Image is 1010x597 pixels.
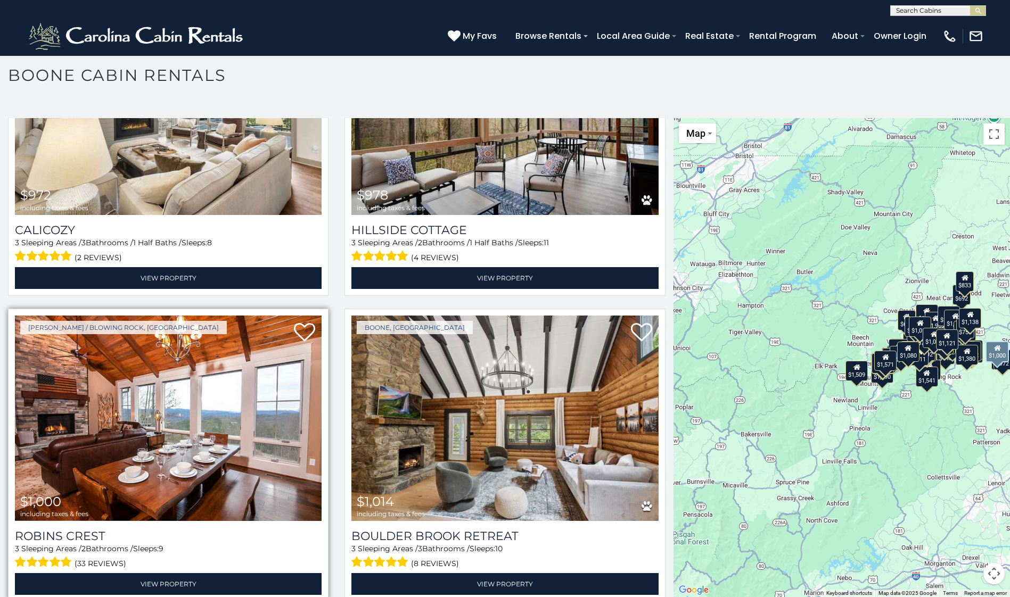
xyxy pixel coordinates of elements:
div: $1,286 [918,360,940,380]
div: $1,509 [845,361,868,381]
span: $1,000 [20,494,61,509]
span: (33 reviews) [75,557,126,570]
div: $1,014 [909,317,931,337]
a: Boulder Brook Retreat $1,014 including taxes & fees [351,316,658,521]
button: Toggle fullscreen view [983,123,1005,145]
a: Add to favorites [631,322,652,344]
a: Boulder Brook Retreat [351,529,658,543]
a: Rental Program [744,27,822,45]
span: including taxes & fees [20,204,88,211]
span: 3 [418,544,422,553]
div: $1,571 [874,351,897,371]
span: $978 [357,187,388,203]
span: including taxes & fees [357,510,425,517]
a: My Favs [448,29,499,43]
div: $1,050 [923,328,945,348]
button: Change map style [679,123,716,143]
a: View Property [15,573,322,595]
img: Boulder Brook Retreat [351,316,658,521]
div: Sleeping Areas / Bathrooms / Sleeps: [15,543,322,570]
div: $619 [897,310,915,330]
a: Robins Crest $1,000 including taxes & fees [15,316,322,521]
div: Sleeping Areas / Bathrooms / Sleeps: [351,237,658,264]
a: Open this area in Google Maps (opens a new window) [676,583,711,597]
div: $1,380 [956,345,978,365]
button: Keyboard shortcuts [826,590,872,597]
div: $1,604 [954,321,976,341]
a: Real Estate [680,27,739,45]
span: 3 [15,544,19,553]
span: (2 reviews) [75,251,122,264]
span: My Favs [463,29,497,43]
img: Robins Crest [15,316,322,521]
span: 10 [495,544,503,553]
div: $833 [956,271,974,292]
div: $750 [956,318,974,338]
div: $1,963 [925,312,947,332]
div: $1,080 [897,342,919,362]
div: $1,138 [959,308,981,328]
div: $662 [963,341,981,361]
a: View Property [351,573,658,595]
a: View Property [15,267,322,289]
span: 3 [81,238,86,247]
div: $1,280 [889,339,911,359]
div: $1,000 [986,341,1009,362]
span: 1 Half Baths / [133,238,182,247]
img: Google [676,583,711,597]
div: $1,460 [871,353,893,374]
span: 2 [418,238,422,247]
div: $1,121 [935,329,958,350]
span: including taxes & fees [357,204,425,211]
span: 8 [207,238,212,247]
span: (8 reviews) [411,557,459,570]
span: Map data ©2025 Google [878,590,937,596]
div: Sleeping Areas / Bathrooms / Sleeps: [351,543,658,570]
a: Report a map error [964,590,1007,596]
div: $711 [910,345,929,366]
a: Terms (opens in new tab) [943,590,958,596]
a: View Property [351,267,658,289]
div: $1,557 [944,310,966,330]
div: $739 [915,329,933,349]
span: 1 Half Baths / [470,238,518,247]
div: $1,854 [905,317,927,337]
div: Sleeping Areas / Bathrooms / Sleeps: [15,237,322,264]
span: 3 [351,238,356,247]
a: Owner Login [868,27,932,45]
a: Robins Crest [15,529,322,543]
span: 9 [159,544,163,553]
span: 11 [544,238,549,247]
span: 2 [81,544,86,553]
button: Map camera controls [983,563,1005,584]
span: 3 [351,544,356,553]
a: About [826,27,864,45]
div: $1,209 [938,306,960,326]
a: Local Area Guide [592,27,675,45]
a: Hillside Cottage [351,223,658,237]
a: Browse Rentals [510,27,587,45]
div: $1,541 [915,367,938,387]
a: Boone, [GEOGRAPHIC_DATA] [357,321,473,334]
div: $1,311 [960,340,983,360]
a: [PERSON_NAME] / Blowing Rock, [GEOGRAPHIC_DATA] [20,321,227,334]
img: mail-regular-white.png [968,29,983,44]
img: phone-regular-white.png [942,29,957,44]
img: White-1-2.png [27,20,248,52]
span: $1,014 [357,494,394,509]
a: Calicozy [15,223,322,237]
span: $972 [20,187,51,203]
span: 3 [15,238,19,247]
a: Add to favorites [294,322,315,344]
span: Map [686,128,705,139]
div: $1,405 [915,304,938,325]
span: including taxes & fees [20,510,88,517]
span: (4 reviews) [411,251,459,264]
div: $692 [952,285,970,305]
